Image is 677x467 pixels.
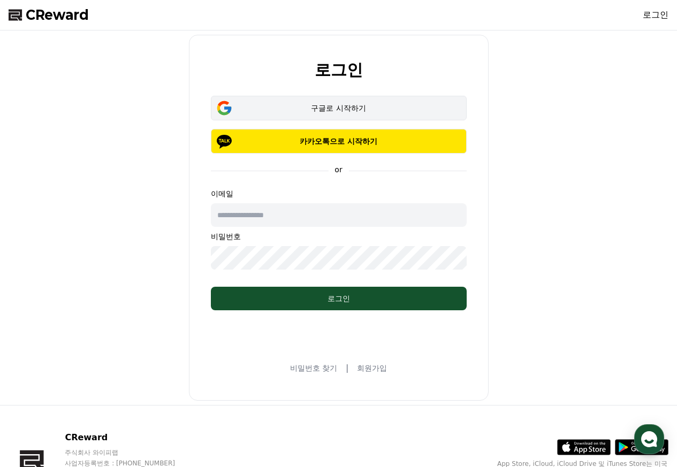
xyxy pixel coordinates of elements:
a: 로그인 [643,9,668,21]
span: CReward [26,6,89,24]
div: 로그인 [232,293,445,304]
button: 로그인 [211,287,467,310]
span: 설정 [165,355,178,364]
a: 홈 [3,339,71,366]
h2: 로그인 [315,61,363,79]
span: | [346,362,348,374]
a: 비밀번호 찾기 [290,363,337,373]
span: 홈 [34,355,40,364]
p: or [328,164,348,175]
p: 카카오톡으로 시작하기 [226,136,451,147]
p: 주식회사 와이피랩 [65,448,195,457]
a: 대화 [71,339,138,366]
p: CReward [65,431,195,444]
button: 구글로 시작하기 [211,96,467,120]
span: 대화 [98,356,111,364]
a: 회원가입 [357,363,387,373]
p: 비밀번호 [211,231,467,242]
button: 카카오톡으로 시작하기 [211,129,467,154]
p: 이메일 [211,188,467,199]
div: 구글로 시작하기 [226,103,451,113]
a: 설정 [138,339,206,366]
a: CReward [9,6,89,24]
